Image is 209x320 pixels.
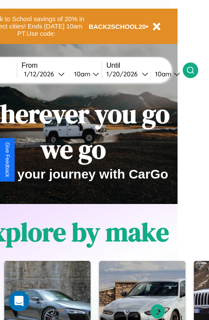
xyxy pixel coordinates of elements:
iframe: Intercom live chat [9,291,29,311]
b: BACK2SCHOOL20 [89,23,146,30]
button: 10am [67,69,102,78]
label: Until [106,62,183,69]
button: 1/12/2026 [22,69,67,78]
div: 10am [151,70,174,78]
div: Give Feedback [4,142,10,177]
div: 10am [70,70,93,78]
div: 1 / 12 / 2026 [24,70,58,78]
label: From [22,62,102,69]
button: 10am [148,69,183,78]
div: 1 / 20 / 2026 [106,70,142,78]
